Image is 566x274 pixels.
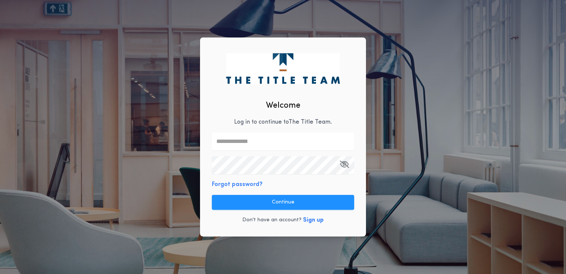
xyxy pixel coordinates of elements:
[212,195,354,210] button: Continue
[212,180,263,189] button: Forgot password?
[242,216,302,224] p: Don't have an account?
[226,53,340,84] img: logo
[266,100,300,112] h2: Welcome
[303,216,324,225] button: Sign up
[234,118,332,127] p: Log in to continue to The Title Team .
